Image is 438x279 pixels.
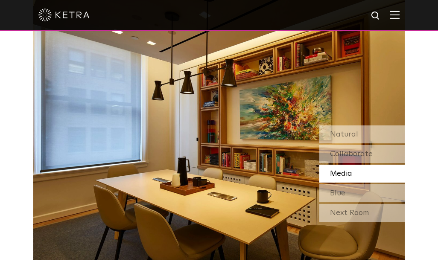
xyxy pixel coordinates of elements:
[330,189,345,197] span: Blue
[319,204,405,222] div: Next Room
[371,11,381,21] img: search icon
[38,9,90,21] img: ketra-logo-2019-white
[390,11,400,19] img: Hamburger%20Nav.svg
[330,150,373,158] span: Collaborate
[330,131,358,138] span: Natural
[330,170,352,177] span: Media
